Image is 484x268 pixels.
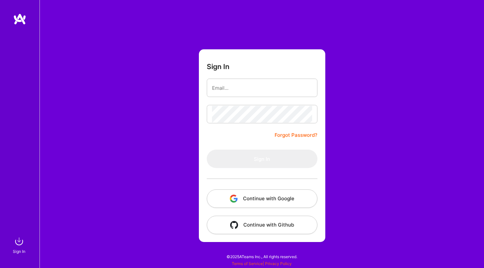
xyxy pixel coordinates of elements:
[232,261,292,266] span: |
[13,13,26,25] img: logo
[212,80,312,96] input: Email...
[207,150,317,168] button: Sign In
[13,235,26,248] img: sign in
[207,216,317,234] button: Continue with Github
[40,248,484,265] div: © 2025 ATeams Inc., All rights reserved.
[232,261,263,266] a: Terms of Service
[207,62,229,71] h3: Sign In
[230,221,238,229] img: icon
[207,189,317,208] button: Continue with Google
[265,261,292,266] a: Privacy Policy
[13,248,25,255] div: Sign In
[275,131,317,139] a: Forgot Password?
[230,195,238,203] img: icon
[14,235,26,255] a: sign inSign In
